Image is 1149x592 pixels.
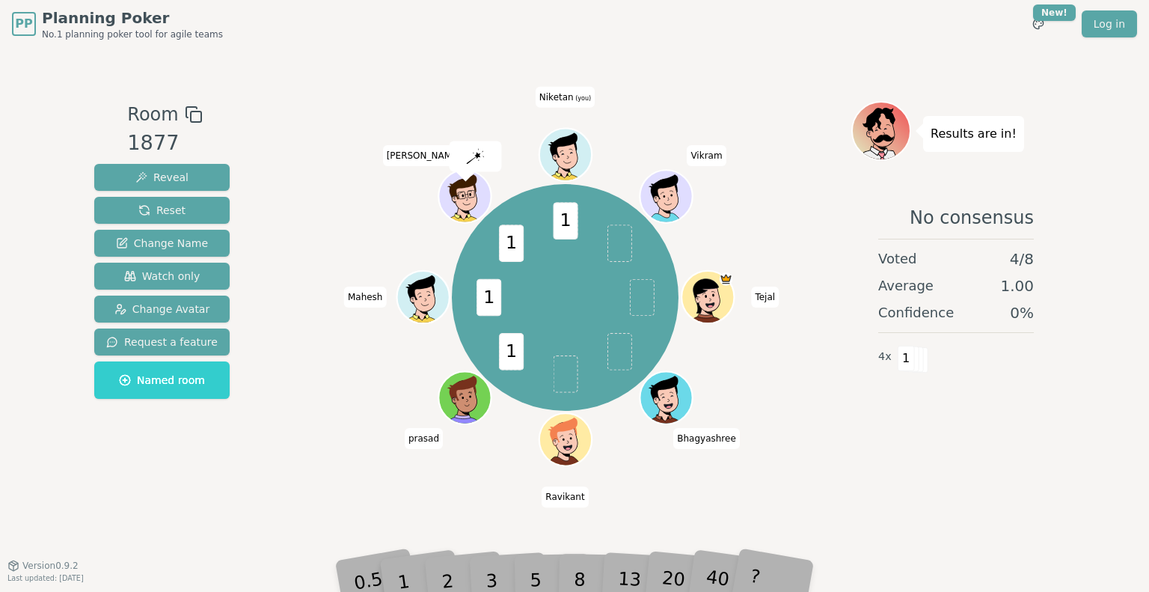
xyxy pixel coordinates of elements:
[7,574,84,582] span: Last updated: [DATE]
[898,346,915,371] span: 1
[574,95,592,102] span: (you)
[114,302,210,317] span: Change Avatar
[405,428,443,449] span: Click to change your name
[878,275,934,296] span: Average
[1010,248,1034,269] span: 4 / 8
[1000,275,1034,296] span: 1.00
[931,123,1017,144] p: Results are in!
[42,7,223,28] span: Planning Poker
[1033,4,1076,21] div: New!
[119,373,205,388] span: Named room
[499,225,524,262] span: 1
[878,302,954,323] span: Confidence
[542,487,588,508] span: Click to change your name
[124,269,200,284] span: Watch only
[94,263,230,290] button: Watch only
[719,272,732,286] span: Tejal is the host
[135,170,189,185] span: Reveal
[1025,10,1052,37] button: New!
[106,335,218,350] span: Request a feature
[910,206,1034,230] span: No consensus
[22,560,79,572] span: Version 0.9.2
[127,128,202,159] div: 1877
[344,287,387,308] span: Click to change your name
[477,279,501,317] span: 1
[42,28,223,40] span: No.1 planning poker tool for agile teams
[878,248,917,269] span: Voted
[116,236,208,251] span: Change Name
[878,349,892,365] span: 4 x
[1010,302,1034,323] span: 0 %
[1082,10,1137,37] a: Log in
[383,145,465,166] span: Click to change your name
[673,428,740,449] span: Click to change your name
[541,130,590,180] button: Click to change your avatar
[466,149,484,164] img: reveal
[94,164,230,191] button: Reveal
[127,101,178,128] span: Room
[94,230,230,257] button: Change Name
[12,7,223,40] a: PPPlanning PokerNo.1 planning poker tool for agile teams
[15,15,32,33] span: PP
[687,145,726,166] span: Click to change your name
[499,333,524,370] span: 1
[536,87,595,108] span: Click to change your name
[751,287,779,308] span: Click to change your name
[94,361,230,399] button: Named room
[7,560,79,572] button: Version0.9.2
[94,329,230,355] button: Request a feature
[94,296,230,323] button: Change Avatar
[94,197,230,224] button: Reset
[138,203,186,218] span: Reset
[553,202,577,239] span: 1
